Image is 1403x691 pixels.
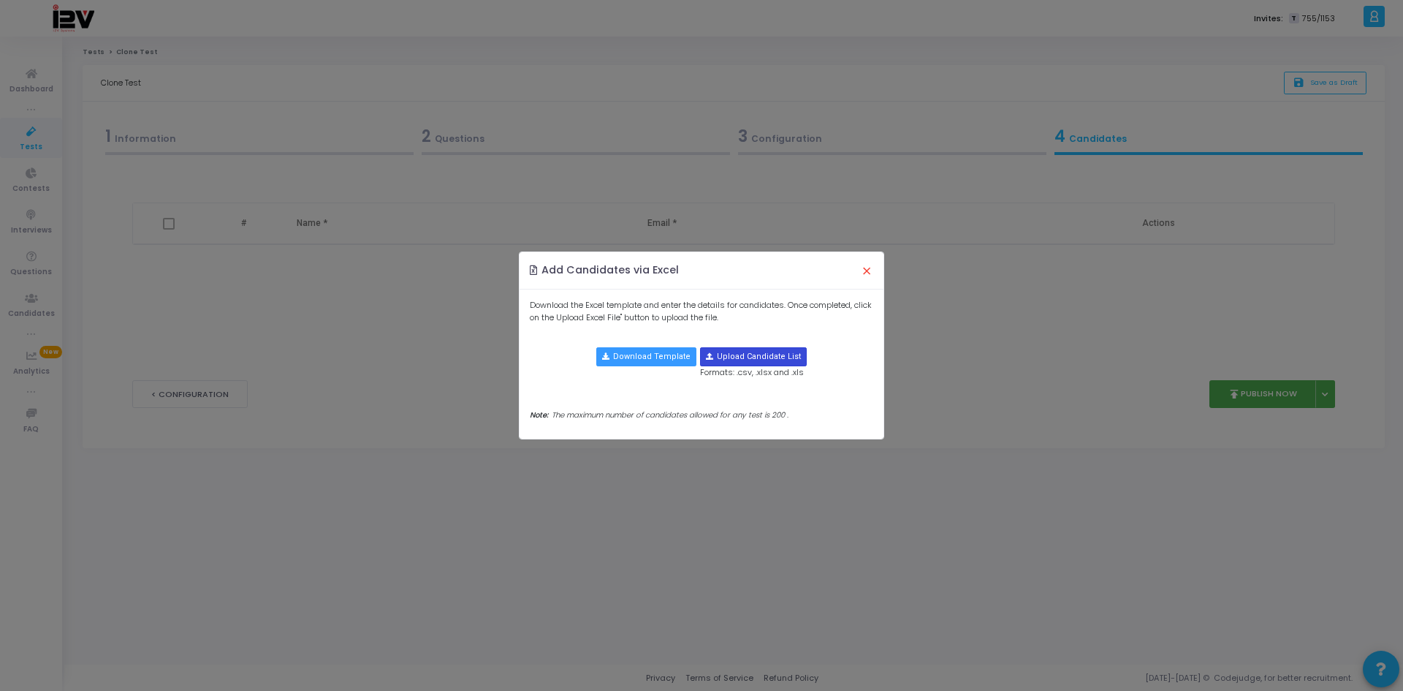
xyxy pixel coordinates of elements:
[530,299,874,323] p: Download the Excel template and enter the details for candidates. Once completed, click on the Up...
[552,409,788,420] span: The maximum number of candidates allowed for any test is 200 .
[530,409,548,420] span: Note:
[530,263,680,278] h4: Add Candidates via Excel
[596,347,696,366] button: Download Template
[700,347,807,379] div: Formats: .csv, .xlsx and .xls
[700,347,807,366] button: Upload Candidate List
[851,254,882,287] button: Close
